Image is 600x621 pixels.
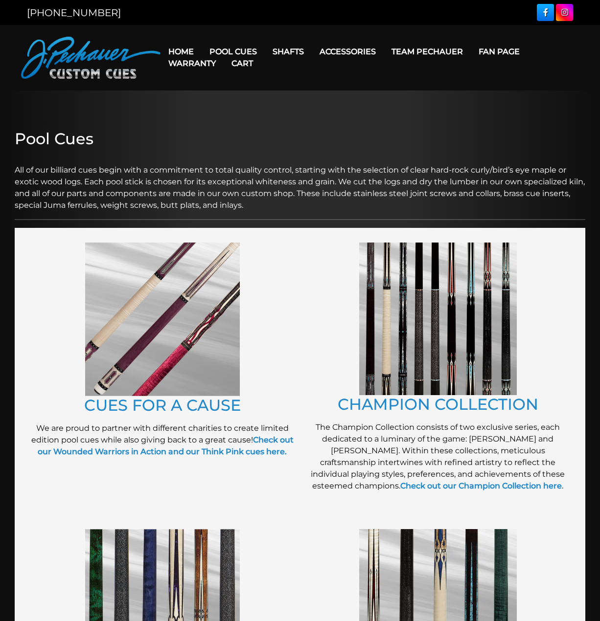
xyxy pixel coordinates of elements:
a: Warranty [161,51,224,76]
p: We are proud to partner with different charities to create limited edition pool cues while also g... [29,422,295,458]
img: Pechauer Custom Cues [21,37,161,79]
h2: Pool Cues [15,130,585,148]
a: Fan Page [471,39,528,64]
a: CHAMPION COLLECTION [338,395,538,414]
a: Accessories [312,39,384,64]
a: Home [161,39,202,64]
a: Check out our Champion Collection here [400,481,562,490]
a: Shafts [265,39,312,64]
a: Pool Cues [202,39,265,64]
a: Cart [224,51,261,76]
a: [PHONE_NUMBER] [27,7,121,19]
p: The Champion Collection consists of two exclusive series, each dedicated to a luminary of the gam... [305,421,571,492]
a: CUES FOR A CAUSE [84,396,241,415]
p: All of our billiard cues begin with a commitment to total quality control, starting with the sele... [15,153,585,211]
a: Team Pechauer [384,39,471,64]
